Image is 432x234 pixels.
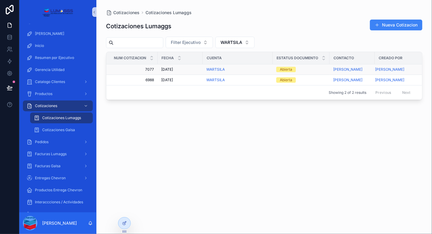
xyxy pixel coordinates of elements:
span: Fecha [161,56,174,60]
span: Interaccciones / Actividades [35,200,83,205]
a: Cotizaciones Lumaggs [146,10,192,16]
span: Resumen por Ejecutivo [35,55,74,60]
a: Manager View [23,209,93,220]
span: Cotizaciones [35,103,57,108]
a: Cotizaciones [23,100,93,111]
span: Filter Ejecutivo [171,39,201,45]
a: Facturas Lumaggs [23,149,93,159]
button: Select Button [166,37,213,48]
a: [PERSON_NAME] [375,67,421,72]
span: Facturas Galsa [35,164,61,168]
a: WARTSILA [206,78,225,82]
span: Cotizaciones [113,10,139,16]
span: Manager View [35,212,60,217]
span: Entregas Chevron [35,176,66,180]
a: Inicio [23,40,93,51]
button: Nueva Cotizacion [370,20,422,30]
a: [PERSON_NAME] [375,78,404,82]
a: 7077 [114,67,154,72]
a: [PERSON_NAME] [333,67,362,72]
span: Cotizaciones Galsa [42,128,75,132]
span: Pedidos [35,140,49,144]
div: scrollable content [19,24,96,212]
a: WARTSILA [206,78,269,82]
span: WARTSILA [221,39,242,45]
a: Productos Entrega Chevron [23,185,93,196]
span: Creado por [379,56,402,60]
a: WARTSILA [206,67,225,72]
a: [PERSON_NAME] [375,78,421,82]
a: Pedidos [23,137,93,147]
span: Showing 2 of 2 results [329,90,366,95]
span: [PERSON_NAME] [35,31,64,36]
a: Cotizaciones Lumaggs [30,112,93,123]
a: Resumen por Ejecutivo [23,52,93,63]
span: Cuenta [207,56,222,60]
span: Inicio [35,43,44,48]
span: Cotizaciones Lumaggs [42,115,81,120]
h1: Cotizaciones Lumaggs [106,22,171,30]
a: Productos [23,88,93,99]
a: Abierta [276,67,326,72]
a: Cotizaciones [106,10,139,16]
p: [PERSON_NAME] [42,220,77,226]
a: Entregas Chevron [23,173,93,183]
a: [PERSON_NAME] [333,78,362,82]
img: App logo [42,7,73,17]
div: Abierta [280,67,292,72]
a: [PERSON_NAME] [333,78,371,82]
span: [DATE] [161,78,173,82]
a: Facturas Galsa [23,161,93,171]
a: Cotizaciones Galsa [30,125,93,135]
span: Productos Entrega Chevron [35,188,82,192]
span: [DATE] [161,67,173,72]
a: Gerencia Utilidad [23,64,93,75]
a: [PERSON_NAME] [333,67,371,72]
span: Gerencia Utilidad [35,67,64,72]
span: Num Cotizacion [114,56,146,60]
a: Interaccciones / Actividades [23,197,93,208]
span: Estatus Documento [277,56,318,60]
div: Abierta [280,77,292,83]
a: [DATE] [161,78,199,82]
span: Facturas Lumaggs [35,152,67,156]
span: Contacto [333,56,354,60]
button: Select Button [215,37,255,48]
span: Catalogo Clientes [35,79,65,84]
a: [DATE] [161,67,199,72]
a: [PERSON_NAME] [23,28,93,39]
a: Catalogo Clientes [23,76,93,87]
a: WARTSILA [206,67,269,72]
a: [PERSON_NAME] [375,67,404,72]
a: Abierta [276,77,326,83]
span: Productos [35,91,52,96]
a: 6988 [114,78,154,82]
